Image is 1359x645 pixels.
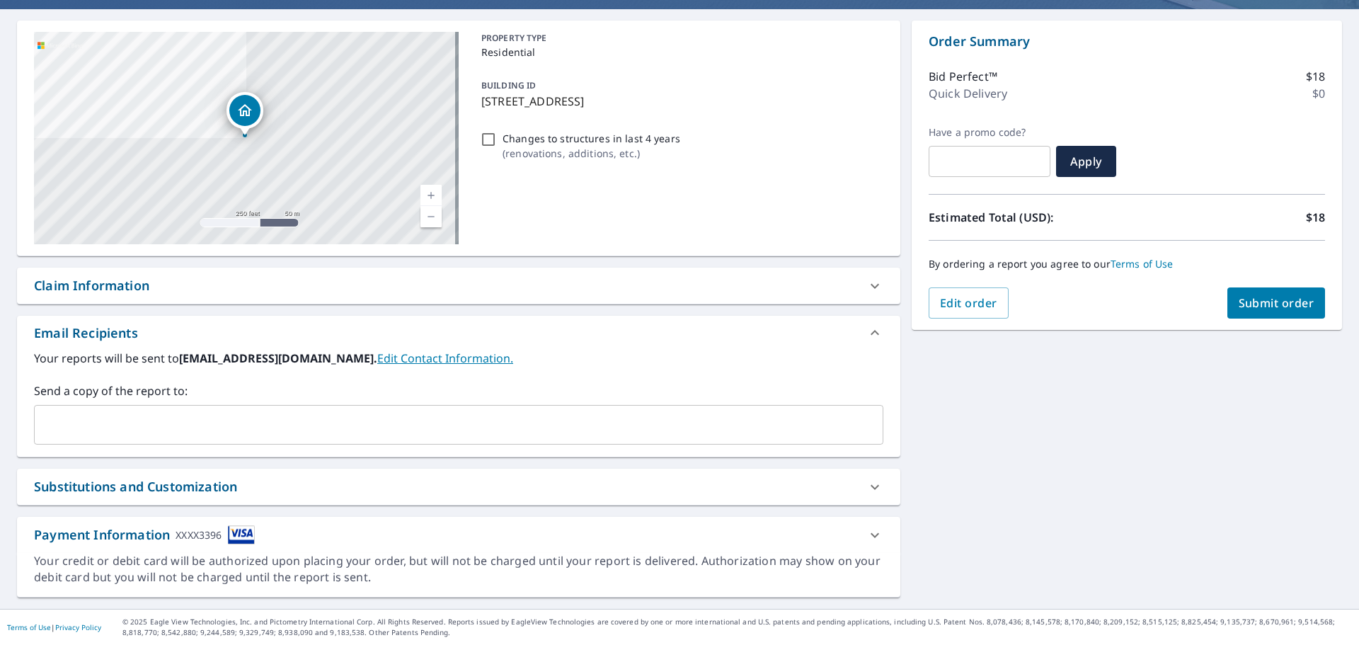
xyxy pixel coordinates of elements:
p: By ordering a report you agree to our [929,258,1325,270]
p: Quick Delivery [929,85,1007,102]
div: XXXX3396 [176,525,222,544]
button: Apply [1056,146,1116,177]
p: Changes to structures in last 4 years [503,131,680,146]
p: PROPERTY TYPE [481,32,878,45]
p: $18 [1306,209,1325,226]
label: Your reports will be sent to [34,350,883,367]
img: cardImage [228,525,255,544]
p: $18 [1306,68,1325,85]
div: Dropped pin, building 1, Residential property, 208 Parma Ave New Castle, DE 19720 [226,92,263,136]
div: Email Recipients [17,316,900,350]
p: Estimated Total (USD): [929,209,1127,226]
p: ( renovations, additions, etc. ) [503,146,680,161]
div: Email Recipients [34,324,138,343]
p: | [7,623,101,632]
span: Apply [1067,154,1105,169]
div: Claim Information [17,268,900,304]
b: [EMAIL_ADDRESS][DOMAIN_NAME]. [179,350,377,366]
a: Terms of Use [7,622,51,632]
p: $0 [1312,85,1325,102]
div: Substitutions and Customization [17,469,900,505]
button: Submit order [1227,287,1326,319]
label: Have a promo code? [929,126,1050,139]
a: Current Level 17, Zoom In [420,185,442,206]
span: Edit order [940,295,997,311]
span: Submit order [1239,295,1314,311]
button: Edit order [929,287,1009,319]
div: Payment InformationXXXX3396cardImage [17,517,900,553]
label: Send a copy of the report to: [34,382,883,399]
div: Payment Information [34,525,255,544]
p: Residential [481,45,878,59]
a: EditContactInfo [377,350,513,366]
p: BUILDING ID [481,79,536,91]
a: Privacy Policy [55,622,101,632]
p: Order Summary [929,32,1325,51]
a: Terms of Use [1111,257,1174,270]
div: Claim Information [34,276,149,295]
p: © 2025 Eagle View Technologies, Inc. and Pictometry International Corp. All Rights Reserved. Repo... [122,617,1352,638]
p: Bid Perfect™ [929,68,997,85]
div: Your credit or debit card will be authorized upon placing your order, but will not be charged unt... [34,553,883,586]
p: [STREET_ADDRESS] [481,93,878,110]
a: Current Level 17, Zoom Out [420,206,442,227]
div: Substitutions and Customization [34,477,237,496]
